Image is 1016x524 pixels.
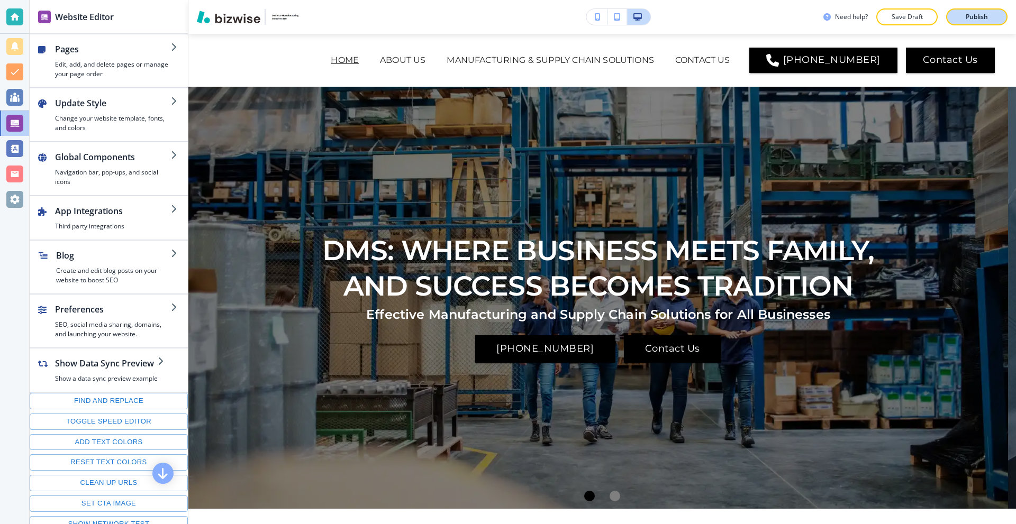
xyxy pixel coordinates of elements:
li: Go to slide 1 [577,483,602,509]
li: Go to slide 2 [602,483,628,509]
button: Set CTA image [30,495,188,512]
button: Update StyleChange your website template, fonts, and colors [30,88,188,141]
img: Your Logo [270,14,298,21]
h2: App Integrations [55,205,171,217]
button: BlogCreate and edit blog posts on your website to boost SEO [30,241,188,293]
a: [PHONE_NUMBER] [749,48,897,73]
p: HOME [331,54,359,67]
p: Publish [966,12,988,22]
p: MANUFACTURING & SUPPLY CHAIN SOLUTIONS [447,54,654,67]
strong: Effective Manufacturing and Supply Chain Solutions for All Businesses [366,307,830,322]
button: Show Data Sync PreviewShow a data sync preview example [30,348,175,392]
h4: Show a data sync preview example [55,374,158,383]
button: Find and replace [30,393,188,409]
h4: Navigation bar, pop-ups, and social icons [55,168,171,187]
h2: Website Editor [55,11,114,23]
h4: Create and edit blog posts on your website to boost SEO [56,266,171,285]
h4: SEO, social media sharing, domains, and launching your website. [55,320,171,339]
button: Reset text colors [30,454,188,471]
button: Global ComponentsNavigation bar, pop-ups, and social icons [30,142,188,195]
h2: Preferences [55,303,171,316]
strong: DMS: WHERE BUSINESS MEETS FAMILY, AND SUCCESS BECOMES TRADITION [322,234,881,303]
button: PreferencesSEO, social media sharing, domains, and launching your website. [30,295,188,347]
button: App IntegrationsThird party integrations [30,196,188,240]
button: Add text colors [30,434,188,451]
h4: Edit, add, and delete pages or manage your page order [55,60,171,79]
img: editor icon [38,11,51,23]
h2: Blog [56,249,171,262]
button: Save Draft [876,8,938,25]
h4: Change your website template, fonts, and colors [55,114,171,133]
p: ABOUT US [380,54,425,67]
p: Save Draft [890,12,924,22]
button: PagesEdit, add, and delete pages or manage your page order [30,34,188,87]
h4: Third party integrations [55,222,171,231]
h2: Pages [55,43,171,56]
button: Contact Us [624,335,721,363]
button: Contact Us [906,48,995,73]
a: [PHONE_NUMBER] [475,335,615,363]
button: Publish [946,8,1008,25]
h3: Need help? [835,12,868,22]
h2: Update Style [55,97,171,109]
h2: Show Data Sync Preview [55,357,158,370]
button: Toggle speed editor [30,413,188,430]
button: Clean up URLs [30,475,188,491]
p: CONTACT US [675,54,730,67]
h2: Global Components [55,151,171,163]
img: Bizwise Logo [197,11,260,23]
